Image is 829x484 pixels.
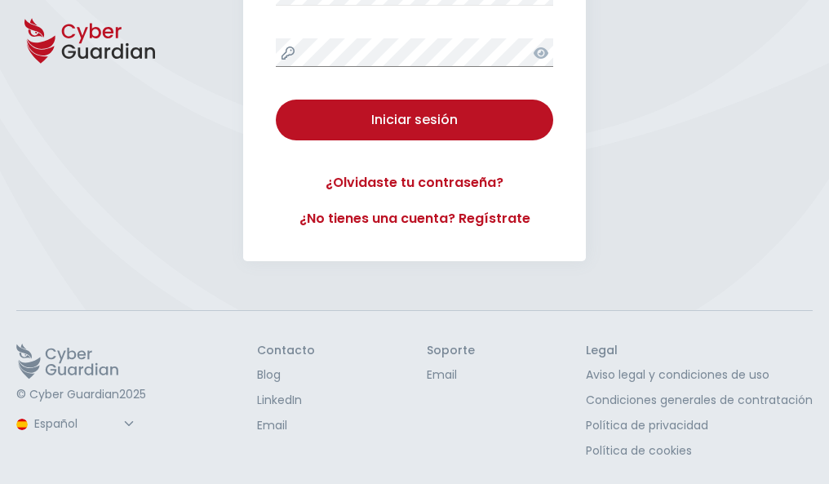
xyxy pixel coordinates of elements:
[257,392,315,409] a: LinkedIn
[276,100,553,140] button: Iniciar sesión
[276,173,553,193] a: ¿Olvidaste tu contraseña?
[257,417,315,434] a: Email
[586,366,813,384] a: Aviso legal y condiciones de uso
[16,388,146,402] p: © Cyber Guardian 2025
[288,110,541,130] div: Iniciar sesión
[257,344,315,358] h3: Contacto
[257,366,315,384] a: Blog
[586,442,813,460] a: Política de cookies
[427,344,475,358] h3: Soporte
[276,209,553,229] a: ¿No tienes una cuenta? Regístrate
[586,392,813,409] a: Condiciones generales de contratación
[427,366,475,384] a: Email
[586,417,813,434] a: Política de privacidad
[586,344,813,358] h3: Legal
[16,419,28,430] img: region-logo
